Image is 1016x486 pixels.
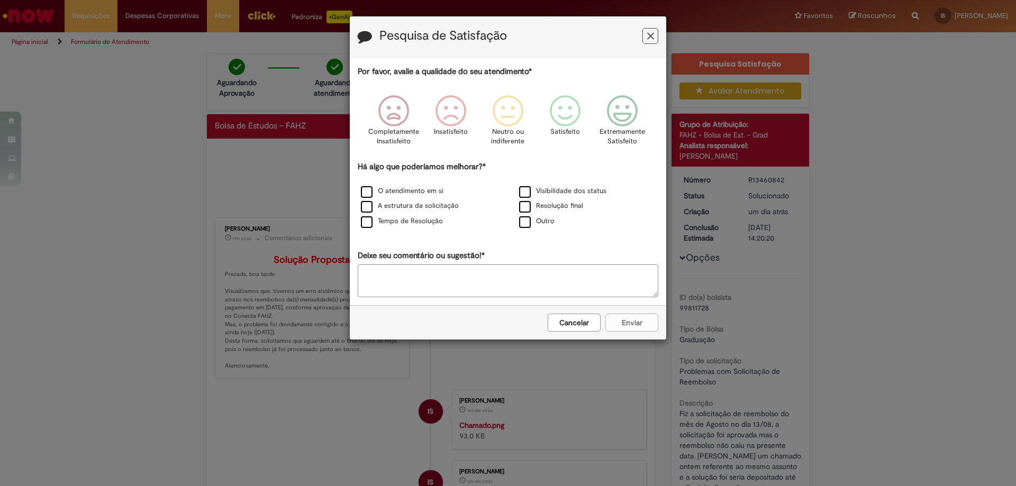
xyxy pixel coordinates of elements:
[434,127,468,137] p: Insatisfeito
[489,127,527,146] p: Neutro ou indiferente
[595,87,649,160] div: Extremamente Satisfeito
[379,29,507,43] label: Pesquisa de Satisfação
[358,250,485,261] label: Deixe seu comentário ou sugestão!*
[366,87,420,160] div: Completamente Insatisfeito
[361,216,443,226] label: Tempo de Resolução
[361,186,443,196] label: O atendimento em si
[481,87,535,160] div: Neutro ou indiferente
[550,127,580,137] p: Satisfeito
[519,186,606,196] label: Visibilidade dos status
[361,201,459,211] label: A estrutura da solicitação
[538,87,592,160] div: Satisfeito
[548,314,601,332] button: Cancelar
[424,87,478,160] div: Insatisfeito
[358,161,658,230] div: Há algo que poderíamos melhorar?*
[600,127,645,146] p: Extremamente Satisfeito
[358,66,532,77] label: Por favor, avalie a qualidade do seu atendimento*
[519,216,555,226] label: Outro
[368,127,419,146] p: Completamente Insatisfeito
[519,201,583,211] label: Resolução final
